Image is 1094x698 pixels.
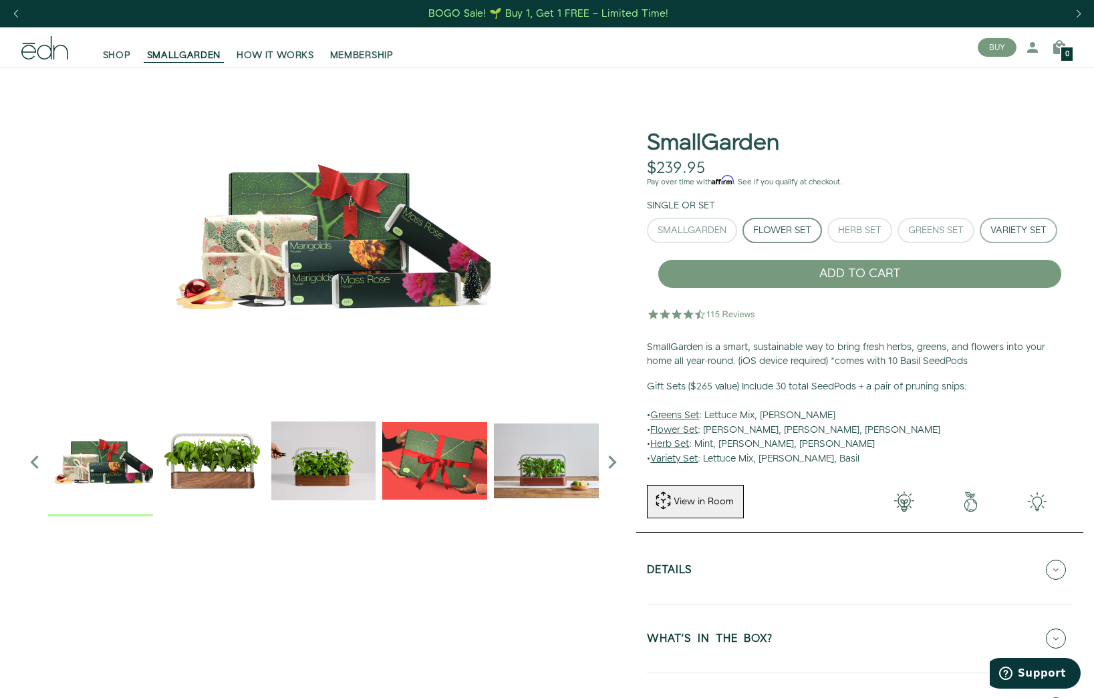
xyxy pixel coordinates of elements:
[647,159,705,178] div: $239.95
[647,341,1073,369] p: SmallGarden is a smart, sustainable way to bring fresh herbs, greens, and flowers into your home ...
[494,408,599,513] img: edn-smallgarden-mixed-herbs-table-product-2000px_1024x.jpg
[990,658,1081,691] iframe: Opens a widget where you can find more information
[271,408,376,513] img: edn-trim-basil.2021-09-07_14_55_24_1024x.gif
[647,199,715,212] label: Single or Set
[160,408,265,513] img: Official-EDN-SMALLGARDEN-HERB-HERO-SLV-2000px_1024x.png
[427,3,670,24] a: BOGO Sale! 🌱 Buy 1, Get 1 FREE – Limited Time!
[658,259,1062,289] button: ADD TO CART
[647,176,1073,188] p: Pay over time with . See if you qualify at checkout.
[871,492,938,512] img: 001-light-bulb.png
[753,226,811,235] div: Flower Set
[908,226,964,235] div: Greens Set
[647,380,967,393] b: Gift Sets ($265 value) Include 30 total SeedPods + a pair of pruning snips:
[980,218,1057,243] button: Variety Set
[494,408,599,516] div: 4 / 6
[937,492,1004,512] img: green-earth.png
[650,423,698,437] u: Flower Set
[139,33,229,62] a: SMALLGARDEN
[742,218,822,243] button: Flower Set
[990,226,1047,235] div: Variety Set
[978,38,1016,57] button: BUY
[712,176,734,185] span: Affirm
[647,564,692,580] h5: Details
[330,49,394,62] span: MEMBERSHIP
[1065,51,1069,58] span: 0
[647,546,1073,593] button: Details
[647,380,1073,467] p: • : Lettuce Mix, [PERSON_NAME] • : [PERSON_NAME], [PERSON_NAME], [PERSON_NAME] • : Mint, [PERSON_...
[21,449,48,476] i: Previous slide
[650,438,689,451] u: Herb Set
[95,33,139,62] a: SHOP
[827,218,892,243] button: Herb Set
[382,408,487,516] div: 3 / 6
[271,408,376,516] div: 2 / 6
[647,615,1073,662] button: WHAT'S IN THE BOX?
[1004,492,1071,512] img: edn-smallgarden-tech.png
[147,49,221,62] span: SMALLGARDEN
[838,226,881,235] div: Herb Set
[160,408,265,516] div: 1 / 6
[898,218,974,243] button: Greens Set
[672,495,735,508] div: View in Room
[650,452,698,466] u: Variety Set
[229,33,321,62] a: HOW IT WORKS
[647,633,773,649] h5: WHAT'S IN THE BOX?
[647,485,744,518] button: View in Room
[103,49,131,62] span: SHOP
[428,7,668,21] div: BOGO Sale! 🌱 Buy 1, Get 1 FREE – Limited Time!
[647,218,737,243] button: SmallGarden
[48,408,153,513] img: edn-holiday-value-flower-1-square_1000x.png
[647,131,779,156] h1: SmallGarden
[322,33,402,62] a: MEMBERSHIP
[647,301,757,327] img: 4.5 star rating
[382,408,487,513] img: EMAILS_-_Holiday_21_PT1_28_9986b34a-7908-4121-b1c1-9595d1e43abe_1024x.png
[21,67,626,401] img: edn-holiday-value-flower-1-square_1000x.png
[658,226,726,235] div: SmallGarden
[599,449,626,476] i: Next slide
[237,49,313,62] span: HOW IT WORKS
[650,409,699,422] u: Greens Set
